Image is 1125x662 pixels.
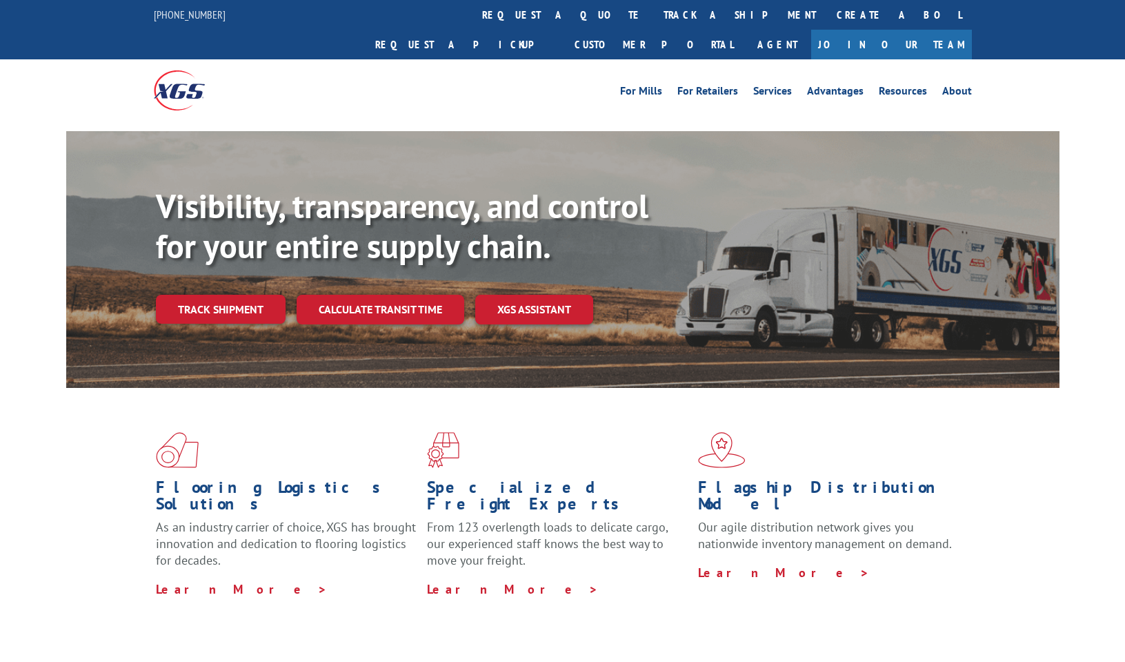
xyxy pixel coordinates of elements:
[744,30,811,59] a: Agent
[698,565,870,581] a: Learn More >
[564,30,744,59] a: Customer Portal
[698,519,952,552] span: Our agile distribution network gives you nationwide inventory management on demand.
[620,86,662,101] a: For Mills
[156,479,417,519] h1: Flooring Logistics Solutions
[942,86,972,101] a: About
[427,581,599,597] a: Learn More >
[811,30,972,59] a: Join Our Team
[156,581,328,597] a: Learn More >
[154,8,226,21] a: [PHONE_NUMBER]
[879,86,927,101] a: Resources
[156,184,648,267] b: Visibility, transparency, and control for your entire supply chain.
[156,519,416,568] span: As an industry carrier of choice, XGS has brought innovation and dedication to flooring logistics...
[698,479,959,519] h1: Flagship Distribution Model
[427,519,688,581] p: From 123 overlength loads to delicate cargo, our experienced staff knows the best way to move you...
[677,86,738,101] a: For Retailers
[475,295,593,324] a: XGS ASSISTANT
[807,86,864,101] a: Advantages
[427,479,688,519] h1: Specialized Freight Experts
[297,295,464,324] a: Calculate transit time
[365,30,564,59] a: Request a pickup
[156,432,199,468] img: xgs-icon-total-supply-chain-intelligence-red
[156,295,286,324] a: Track shipment
[753,86,792,101] a: Services
[427,432,459,468] img: xgs-icon-focused-on-flooring-red
[698,432,746,468] img: xgs-icon-flagship-distribution-model-red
